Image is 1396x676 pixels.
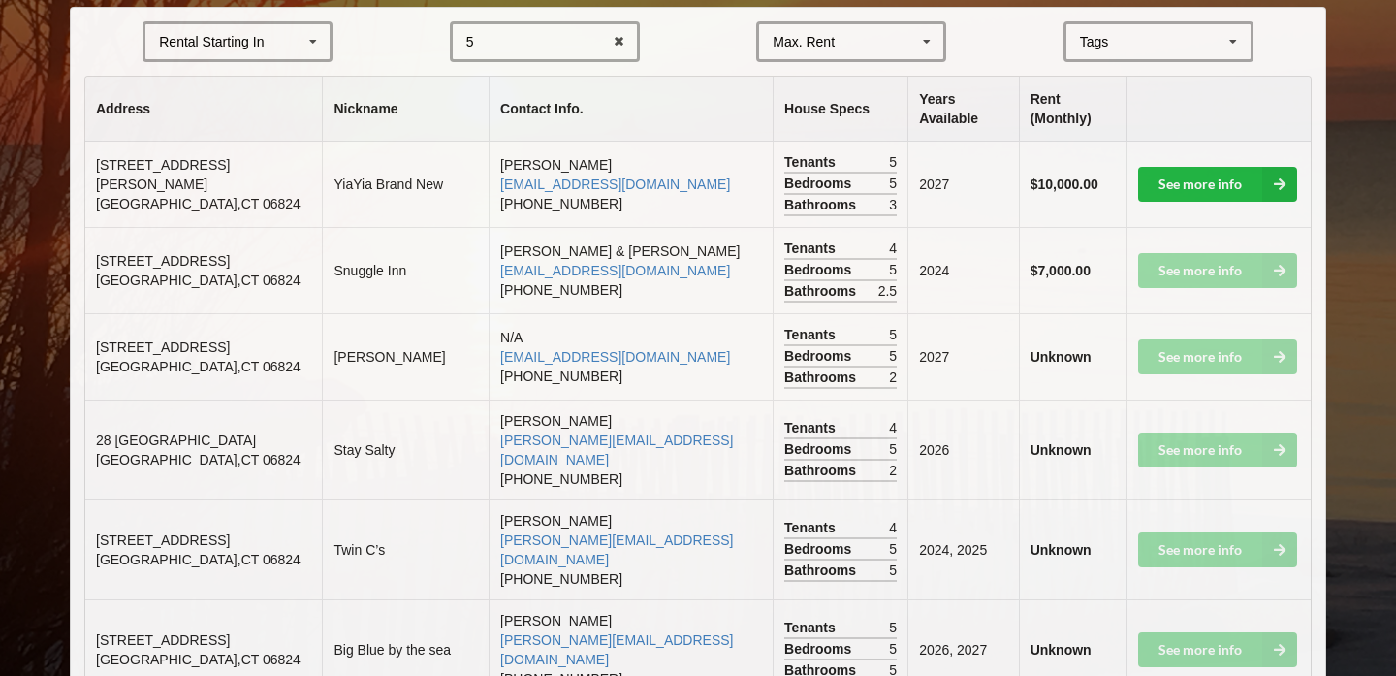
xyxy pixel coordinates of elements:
[1031,263,1091,278] b: $7,000.00
[889,618,897,637] span: 5
[889,418,897,437] span: 4
[489,400,773,499] td: [PERSON_NAME] [PHONE_NUMBER]
[784,539,856,559] span: Bedrooms
[784,281,861,301] span: Bathrooms
[784,195,861,214] span: Bathrooms
[1031,542,1092,558] b: Unknown
[784,368,861,387] span: Bathrooms
[489,77,773,142] th: Contact Info.
[784,561,861,580] span: Bathrooms
[889,639,897,659] span: 5
[96,273,301,288] span: [GEOGRAPHIC_DATA] , CT 06824
[96,452,301,467] span: [GEOGRAPHIC_DATA] , CT 06824
[784,239,841,258] span: Tenants
[159,35,264,48] div: Rental Starting In
[773,35,835,48] div: Max. Rent
[889,539,897,559] span: 5
[96,253,230,269] span: [STREET_ADDRESS]
[1031,177,1098,192] b: $10,000.00
[784,639,856,659] span: Bedrooms
[500,632,733,667] a: [PERSON_NAME][EMAIL_ADDRESS][DOMAIN_NAME]
[489,499,773,599] td: [PERSON_NAME] [PHONE_NUMBER]
[784,325,841,344] span: Tenants
[322,77,489,142] th: Nickname
[784,260,856,279] span: Bedrooms
[322,142,489,227] td: YiaYia Brand New
[889,195,897,214] span: 3
[322,400,489,499] td: Stay Salty
[784,439,856,459] span: Bedrooms
[489,227,773,313] td: [PERSON_NAME] & [PERSON_NAME] [PHONE_NUMBER]
[1138,167,1297,202] a: See more info
[907,499,1019,599] td: 2024, 2025
[96,339,230,355] span: [STREET_ADDRESS]
[500,349,730,365] a: [EMAIL_ADDRESS][DOMAIN_NAME]
[773,77,907,142] th: House Specs
[907,227,1019,313] td: 2024
[85,77,322,142] th: Address
[1031,642,1092,658] b: Unknown
[889,461,897,480] span: 2
[466,35,474,48] div: 5
[889,260,897,279] span: 5
[500,433,733,467] a: [PERSON_NAME][EMAIL_ADDRESS][DOMAIN_NAME]
[784,152,841,172] span: Tenants
[889,152,897,172] span: 5
[322,313,489,400] td: [PERSON_NAME]
[784,418,841,437] span: Tenants
[96,196,301,211] span: [GEOGRAPHIC_DATA] , CT 06824
[1031,442,1092,458] b: Unknown
[784,346,856,366] span: Bedrooms
[907,313,1019,400] td: 2027
[784,174,856,193] span: Bedrooms
[889,174,897,193] span: 5
[907,400,1019,499] td: 2026
[784,618,841,637] span: Tenants
[1075,31,1137,53] div: Tags
[322,499,489,599] td: Twin C’s
[489,313,773,400] td: N/A [PHONE_NUMBER]
[889,439,897,459] span: 5
[889,325,897,344] span: 5
[889,239,897,258] span: 4
[784,461,861,480] span: Bathrooms
[907,142,1019,227] td: 2027
[96,652,301,667] span: [GEOGRAPHIC_DATA] , CT 06824
[889,346,897,366] span: 5
[96,157,230,192] span: [STREET_ADDRESS][PERSON_NAME]
[500,532,733,567] a: [PERSON_NAME][EMAIL_ADDRESS][DOMAIN_NAME]
[96,552,301,567] span: [GEOGRAPHIC_DATA] , CT 06824
[907,77,1019,142] th: Years Available
[96,532,230,548] span: [STREET_ADDRESS]
[878,281,897,301] span: 2.5
[96,359,301,374] span: [GEOGRAPHIC_DATA] , CT 06824
[889,518,897,537] span: 4
[489,142,773,227] td: [PERSON_NAME] [PHONE_NUMBER]
[96,433,256,448] span: 28 [GEOGRAPHIC_DATA]
[96,632,230,648] span: [STREET_ADDRESS]
[1019,77,1126,142] th: Rent (Monthly)
[500,177,730,192] a: [EMAIL_ADDRESS][DOMAIN_NAME]
[889,368,897,387] span: 2
[889,561,897,580] span: 5
[500,263,730,278] a: [EMAIL_ADDRESS][DOMAIN_NAME]
[322,227,489,313] td: Snuggle Inn
[1031,349,1092,365] b: Unknown
[784,518,841,537] span: Tenants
